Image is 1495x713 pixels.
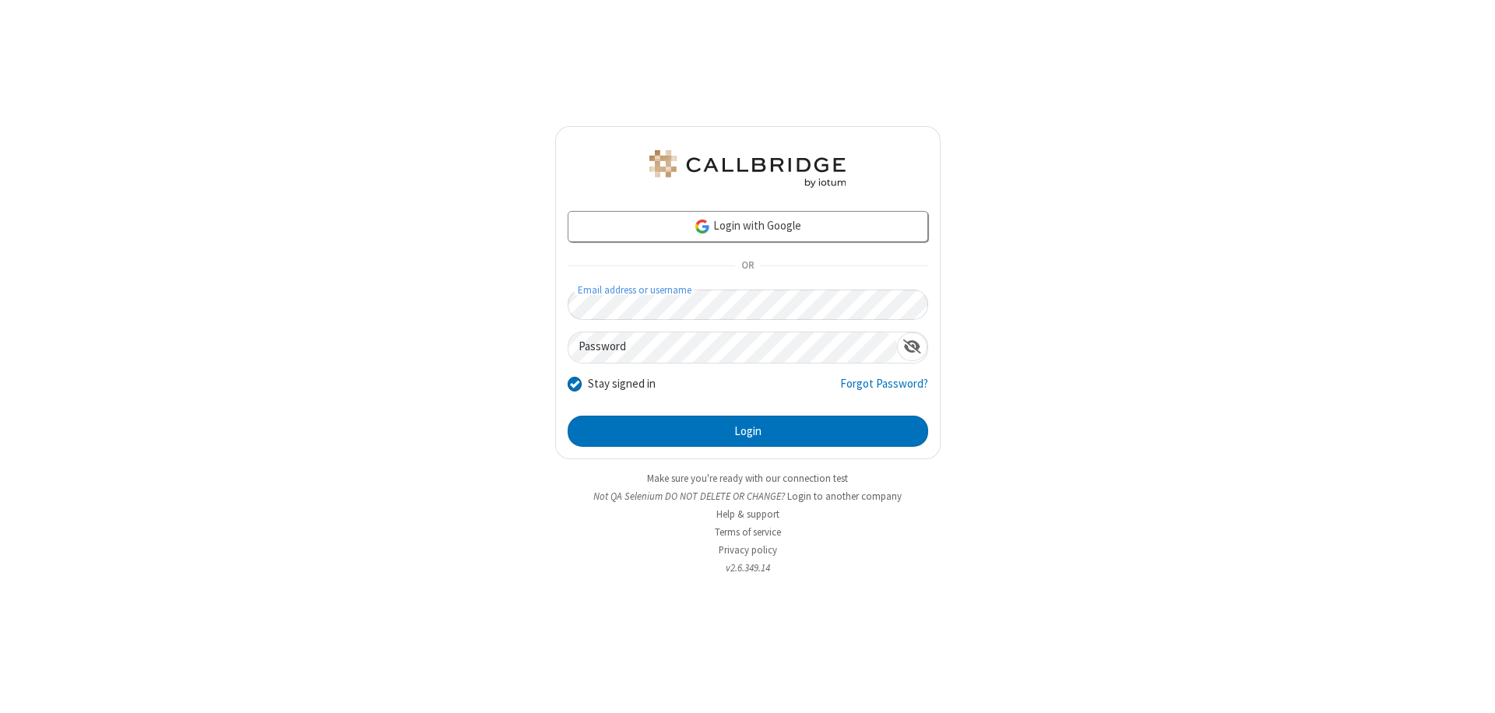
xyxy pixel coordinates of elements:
a: Terms of service [715,525,781,539]
a: Help & support [716,508,779,521]
iframe: Chat [1456,673,1483,702]
img: google-icon.png [694,218,711,235]
a: Make sure you're ready with our connection test [647,472,848,485]
span: OR [735,255,760,277]
li: v2.6.349.14 [555,560,941,575]
input: Password [568,332,897,363]
img: QA Selenium DO NOT DELETE OR CHANGE [646,150,849,188]
a: Privacy policy [719,543,777,557]
li: Not QA Selenium DO NOT DELETE OR CHANGE? [555,489,941,504]
a: Login with Google [568,211,928,242]
div: Show password [897,332,927,361]
input: Email address or username [568,290,928,320]
a: Forgot Password? [840,375,928,405]
label: Stay signed in [588,375,656,393]
button: Login [568,416,928,447]
button: Login to another company [787,489,902,504]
